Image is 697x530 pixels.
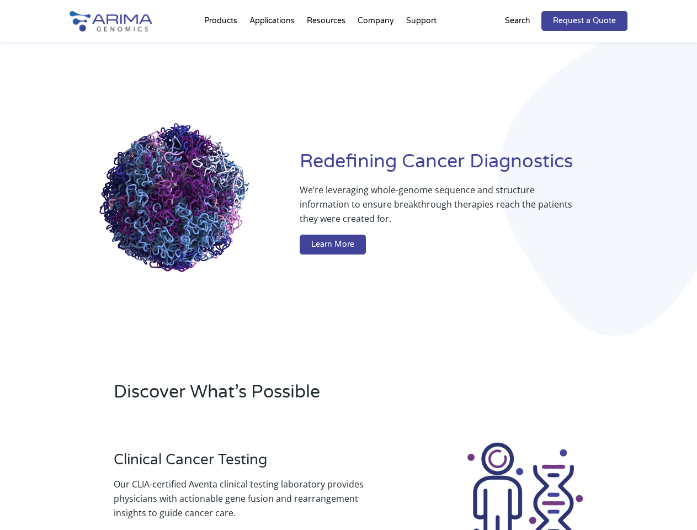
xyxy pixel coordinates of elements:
[505,14,530,28] p: Search
[114,451,392,477] h3: Clinical Cancer Testing
[642,477,697,530] iframe: Chat Widget
[114,380,480,413] h2: Discover What’s Possible
[541,11,627,31] a: Request a Quote
[300,183,583,235] p: We’re leveraging whole-genome sequence and structure information to ensure breakthrough therapies...
[300,235,366,255] a: Learn More
[114,477,392,520] p: Our CLIA-certified Aventa clinical testing laboratory provides physicians with actionable gene fu...
[300,149,627,183] h1: Redefining Cancer Diagnostics
[70,11,152,31] img: Arima-Genomics-logo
